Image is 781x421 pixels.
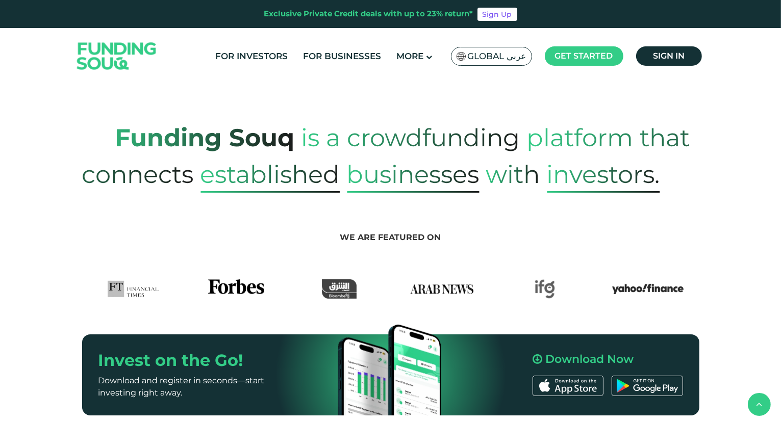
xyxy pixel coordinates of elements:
div: Exclusive Private Credit deals with up to 23% return* [264,8,473,20]
img: Logo [67,31,167,82]
a: For Investors [213,48,290,65]
img: SA Flag [457,52,466,61]
button: back [748,393,771,416]
span: More [396,51,423,61]
span: We are featured on [340,232,441,242]
span: Businesses [347,156,480,193]
img: IFG Logo [535,279,555,299]
span: Sign in [653,51,685,61]
img: Yahoo Finance Logo [612,279,684,299]
img: Asharq Business Logo [322,279,357,299]
img: Arab News Logo [406,279,477,299]
img: Google Play [612,376,683,396]
span: platform that connects [82,113,690,199]
a: Sign in [636,46,702,66]
span: Download Now [545,352,634,366]
img: App Store [533,376,603,396]
strong: Funding Souq [115,123,295,152]
img: FTLogo Logo [108,279,159,299]
span: is a crowdfunding [301,113,520,163]
span: established [200,156,340,193]
span: Global عربي [468,50,526,62]
a: Sign Up [477,8,517,21]
span: Invest on the Go! [98,350,243,370]
span: Investors. [547,156,660,193]
span: Get started [555,51,613,61]
span: with [486,149,540,199]
img: Forbes Logo [208,279,264,299]
a: For Businesses [300,48,384,65]
p: Download and register in seconds—start investing right away. [98,374,300,399]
